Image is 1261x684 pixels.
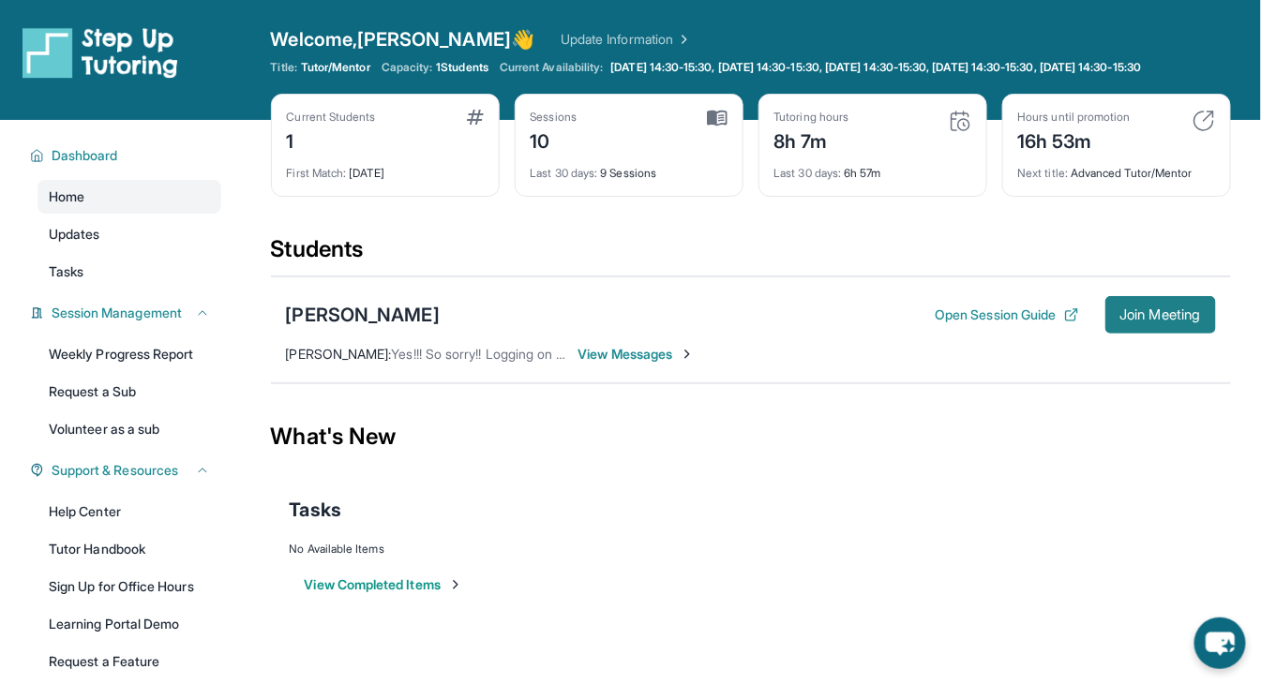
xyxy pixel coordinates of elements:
img: Chevron-Right [680,347,695,362]
button: chat-button [1194,617,1246,669]
a: Learning Portal Demo [38,607,221,641]
span: [DATE] 14:30-15:30, [DATE] 14:30-15:30, [DATE] 14:30-15:30, [DATE] 14:30-15:30, [DATE] 14:30-15:30 [611,60,1142,75]
div: [PERSON_NAME] [286,302,440,328]
a: Tutor Handbook [38,532,221,566]
span: View Messages [578,345,696,364]
span: Next title : [1018,166,1069,180]
div: No Available Items [290,542,1212,557]
span: Home [49,187,84,206]
a: Tasks [38,255,221,289]
span: Join Meeting [1120,309,1201,320]
button: Open Session Guide [935,305,1078,324]
div: 8h 7m [774,125,849,155]
a: Request a Feature [38,645,221,678]
div: What's New [271,395,1231,478]
button: Join Meeting [1105,296,1216,334]
button: Dashboard [44,146,210,165]
div: Sessions [531,110,578,125]
span: Updates [49,225,100,244]
span: Session Management [52,304,182,322]
div: [DATE] [287,155,484,181]
div: Hours until promotion [1018,110,1131,125]
span: Dashboard [52,146,118,165]
span: Support & Resources [52,461,178,480]
a: Weekly Progress Report [38,337,221,371]
span: Yes!!! So sorry!! Logging on now!! [392,346,588,362]
a: Home [38,180,221,214]
span: Title: [271,60,297,75]
div: 6h 57m [774,155,971,181]
a: [DATE] 14:30-15:30, [DATE] 14:30-15:30, [DATE] 14:30-15:30, [DATE] 14:30-15:30, [DATE] 14:30-15:30 [608,60,1146,75]
div: Students [271,234,1231,275]
div: 9 Sessions [531,155,728,181]
span: First Match : [287,166,347,180]
img: card [1193,110,1215,132]
img: card [949,110,971,132]
img: card [467,110,484,125]
span: Current Availability: [500,60,603,75]
div: 10 [531,125,578,155]
span: Tasks [49,262,83,281]
button: Support & Resources [44,461,210,480]
span: Last 30 days : [774,166,842,180]
a: Sign Up for Office Hours [38,570,221,603]
button: View Completed Items [305,575,463,594]
a: Request a Sub [38,375,221,409]
span: Welcome, [PERSON_NAME] 👋 [271,26,535,52]
span: [PERSON_NAME] : [286,346,392,362]
div: Current Students [287,110,376,125]
a: Update Information [561,30,692,49]
span: Last 30 days : [531,166,598,180]
span: Tasks [290,497,341,523]
a: Help Center [38,495,221,528]
div: 1 [287,125,376,155]
div: 16h 53m [1018,125,1131,155]
span: Tutor/Mentor [301,60,370,75]
a: Volunteer as a sub [38,412,221,446]
div: Tutoring hours [774,110,849,125]
img: logo [23,26,178,79]
span: 1 Students [436,60,488,75]
button: Session Management [44,304,210,322]
img: Chevron Right [673,30,692,49]
img: card [707,110,728,126]
div: Advanced Tutor/Mentor [1018,155,1215,181]
a: Updates [38,217,221,251]
span: Capacity: [382,60,433,75]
